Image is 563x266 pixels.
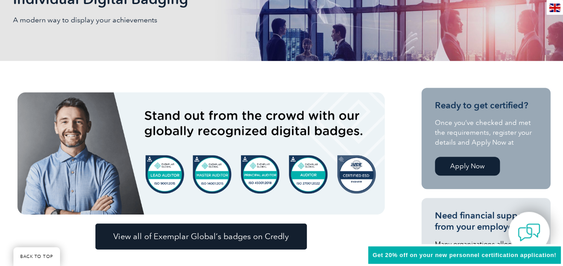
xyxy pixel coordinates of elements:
[13,247,60,266] a: BACK TO TOP
[95,223,307,249] a: View all of Exemplar Global’s badges on Credly
[17,92,385,215] img: badges
[13,15,282,25] p: A modern way to display your achievements
[373,252,556,258] span: Get 20% off on your new personnel certification application!
[113,232,289,240] span: View all of Exemplar Global’s badges on Credly
[518,221,540,244] img: contact-chat.png
[435,210,537,232] h3: Need financial support from your employer?
[435,157,500,176] a: Apply Now
[549,4,560,12] img: en
[435,118,537,147] p: Once you’ve checked and met the requirements, register your details and Apply Now at
[435,100,537,111] h3: Ready to get certified?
